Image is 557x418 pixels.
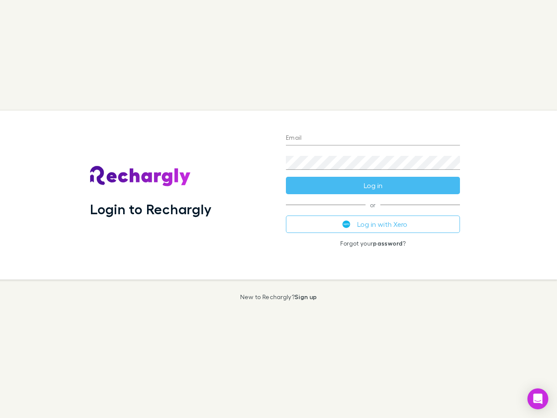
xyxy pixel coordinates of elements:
a: password [373,239,403,247]
h1: Login to Rechargly [90,201,211,217]
p: Forgot your ? [286,240,460,247]
div: Open Intercom Messenger [527,388,548,409]
p: New to Rechargly? [240,293,317,300]
img: Rechargly's Logo [90,166,191,187]
button: Log in with Xero [286,216,460,233]
a: Sign up [295,293,317,300]
button: Log in [286,177,460,194]
img: Xero's logo [342,220,350,228]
